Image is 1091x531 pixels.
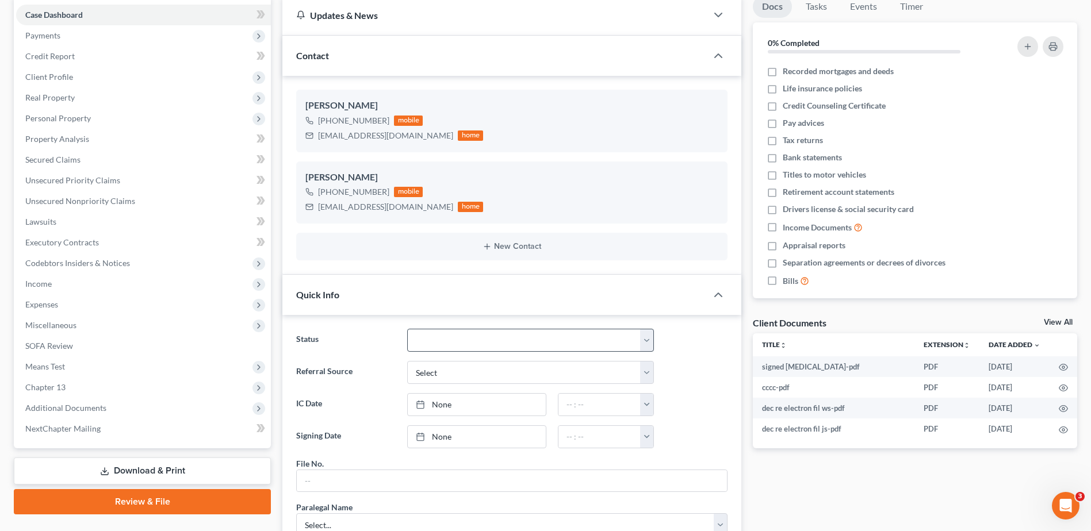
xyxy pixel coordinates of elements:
[296,9,693,21] div: Updates & News
[394,187,423,197] div: mobile
[25,424,101,433] span: NextChapter Mailing
[783,257,945,268] span: Separation agreements or decrees of divorces
[25,382,66,392] span: Chapter 13
[780,342,787,349] i: unfold_more
[16,191,271,211] a: Unsecured Nonpriority Claims
[318,115,389,126] div: [PHONE_NUMBER]
[408,394,546,415] a: None
[16,418,271,439] a: NextChapter Mailing
[783,240,845,251] span: Appraisal reports
[753,317,826,329] div: Client Documents
[783,186,894,198] span: Retirement account statements
[783,152,842,163] span: Bank statements
[783,100,886,111] span: Credit Counseling Certificate
[989,340,1040,349] a: Date Added expand_more
[25,155,81,164] span: Secured Claims
[458,130,483,141] div: home
[25,237,99,247] span: Executory Contracts
[762,340,787,349] a: Titleunfold_more
[296,457,324,470] div: File No.
[753,356,914,377] td: signed [MEDICAL_DATA]-pdf
[979,418,1050,439] td: [DATE]
[25,72,73,82] span: Client Profile
[290,393,401,416] label: IC Date
[924,340,970,349] a: Extensionunfold_more
[25,134,89,144] span: Property Analysis
[25,361,65,371] span: Means Test
[25,113,91,123] span: Personal Property
[296,289,339,300] span: Quick Info
[318,130,453,141] div: [EMAIL_ADDRESS][DOMAIN_NAME]
[783,83,862,94] span: Life insurance policies
[25,30,60,40] span: Payments
[25,320,76,330] span: Miscellaneous
[1033,342,1040,349] i: expand_more
[16,129,271,149] a: Property Analysis
[305,99,718,113] div: [PERSON_NAME]
[979,377,1050,398] td: [DATE]
[16,336,271,356] a: SOFA Review
[25,196,135,206] span: Unsecured Nonpriority Claims
[558,394,641,415] input: -- : --
[296,501,353,513] div: Paralegal Name
[290,425,401,448] label: Signing Date
[753,418,914,439] td: dec re electron fil js-pdf
[783,203,914,215] span: Drivers license & social security card
[25,403,106,413] span: Additional Documents
[1044,318,1073,326] a: View All
[16,211,271,232] a: Lawsuits
[290,329,401,352] label: Status
[1075,492,1085,501] span: 3
[1052,492,1079,520] iframe: Intercom live chat
[914,418,979,439] td: PDF
[318,201,453,213] div: [EMAIL_ADDRESS][DOMAIN_NAME]
[783,222,852,233] span: Income Documents
[318,186,389,198] div: [PHONE_NUMBER]
[25,93,75,102] span: Real Property
[783,275,798,287] span: Bills
[783,66,894,77] span: Recorded mortgages and deeds
[14,489,271,514] a: Review & File
[753,398,914,418] td: dec re electron fil ws-pdf
[25,175,120,185] span: Unsecured Priority Claims
[914,377,979,398] td: PDF
[783,169,866,180] span: Titles to motor vehicles
[305,171,718,184] div: [PERSON_NAME]
[16,170,271,191] a: Unsecured Priority Claims
[394,116,423,126] div: mobile
[16,149,271,170] a: Secured Claims
[25,279,52,288] span: Income
[914,356,979,377] td: PDF
[14,457,271,484] a: Download & Print
[25,51,75,61] span: Credit Report
[305,242,718,251] button: New Contact
[297,470,727,492] input: --
[16,46,271,67] a: Credit Report
[25,341,73,351] span: SOFA Review
[408,426,546,448] a: None
[25,258,130,268] span: Codebtors Insiders & Notices
[25,217,56,226] span: Lawsuits
[290,361,401,384] label: Referral Source
[783,134,823,146] span: Tax returns
[16,232,271,253] a: Executory Contracts
[753,377,914,398] td: cccc-pdf
[768,38,820,48] strong: 0% Completed
[783,117,824,129] span: Pay advices
[979,356,1050,377] td: [DATE]
[296,50,329,61] span: Contact
[458,202,483,212] div: home
[558,426,641,448] input: -- : --
[25,10,83,20] span: Case Dashboard
[25,299,58,309] span: Expenses
[979,398,1050,418] td: [DATE]
[963,342,970,349] i: unfold_more
[914,398,979,418] td: PDF
[16,5,271,25] a: Case Dashboard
